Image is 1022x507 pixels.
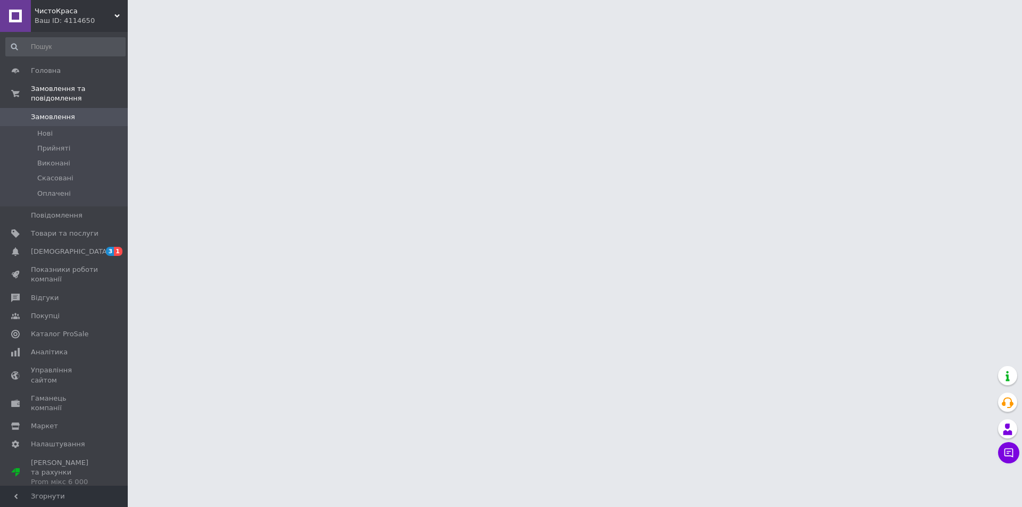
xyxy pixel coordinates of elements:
[31,84,128,103] span: Замовлення та повідомлення
[31,477,98,487] div: Prom мікс 6 000
[106,247,114,256] span: 3
[31,112,75,122] span: Замовлення
[35,16,128,26] div: Ваш ID: 4114650
[35,6,114,16] span: ЧистоКраса
[31,211,83,220] span: Повідомлення
[31,229,98,238] span: Товари та послуги
[31,421,58,431] span: Маркет
[31,293,59,303] span: Відгуки
[37,173,73,183] span: Скасовані
[31,347,68,357] span: Аналітика
[998,442,1019,463] button: Чат з покупцем
[31,394,98,413] span: Гаманець компанії
[5,37,126,56] input: Пошук
[37,144,70,153] span: Прийняті
[31,265,98,284] span: Показники роботи компанії
[31,458,98,487] span: [PERSON_NAME] та рахунки
[31,66,61,76] span: Головна
[31,365,98,385] span: Управління сайтом
[31,247,110,256] span: [DEMOGRAPHIC_DATA]
[31,311,60,321] span: Покупці
[31,439,85,449] span: Налаштування
[114,247,122,256] span: 1
[37,159,70,168] span: Виконані
[37,129,53,138] span: Нові
[37,189,71,198] span: Оплачені
[31,329,88,339] span: Каталог ProSale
